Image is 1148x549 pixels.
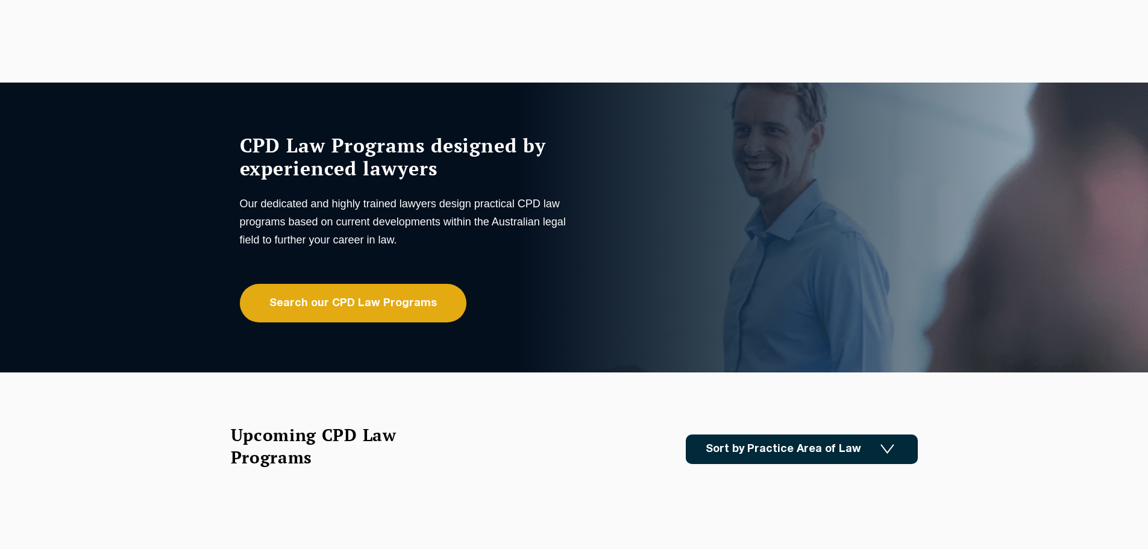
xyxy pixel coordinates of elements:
[240,284,466,322] a: Search our CPD Law Programs
[686,434,918,464] a: Sort by Practice Area of Law
[240,195,571,249] p: Our dedicated and highly trained lawyers design practical CPD law programs based on current devel...
[231,424,427,468] h2: Upcoming CPD Law Programs
[240,134,571,180] h1: CPD Law Programs designed by experienced lawyers
[880,444,894,454] img: Icon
